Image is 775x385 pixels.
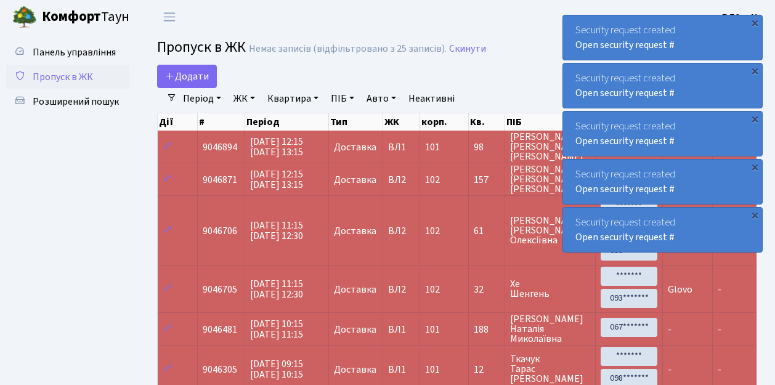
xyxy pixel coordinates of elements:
[749,65,761,77] div: ×
[749,161,761,173] div: ×
[668,363,672,376] span: -
[388,325,415,334] span: ВЛ1
[474,285,500,294] span: 32
[575,38,675,52] a: Open security request #
[474,142,500,152] span: 98
[329,113,383,131] th: Тип
[668,283,692,296] span: Glovo
[203,363,237,376] span: 9046305
[203,140,237,154] span: 9046894
[404,88,460,109] a: Неактивні
[425,283,440,296] span: 102
[388,226,415,236] span: ВЛ2
[668,323,672,336] span: -
[510,216,590,245] span: [PERSON_NAME] [PERSON_NAME] Олексіївна
[157,36,246,58] span: Пропуск в ЖК
[250,317,303,341] span: [DATE] 10:15 [DATE] 11:15
[425,363,440,376] span: 101
[203,283,237,296] span: 9046705
[334,175,376,185] span: Доставка
[749,17,761,29] div: ×
[250,135,303,159] span: [DATE] 12:15 [DATE] 13:15
[575,230,675,244] a: Open security request #
[563,15,762,60] div: Security request created
[203,323,237,336] span: 9046481
[198,113,245,131] th: #
[474,365,500,375] span: 12
[510,279,590,299] span: Хе Шенгень
[575,134,675,148] a: Open security request #
[505,113,596,131] th: ПІБ
[469,113,506,131] th: Кв.
[334,325,376,334] span: Доставка
[12,5,37,30] img: logo.png
[510,354,590,384] span: Ткачук Тарас [PERSON_NAME]
[250,357,303,381] span: [DATE] 09:15 [DATE] 10:15
[250,168,303,192] span: [DATE] 12:15 [DATE] 13:15
[510,164,590,194] span: [PERSON_NAME] [PERSON_NAME] [PERSON_NAME]
[158,113,198,131] th: Дії
[563,160,762,204] div: Security request created
[334,142,376,152] span: Доставка
[575,182,675,196] a: Open security request #
[749,113,761,125] div: ×
[718,323,721,336] span: -
[250,219,303,243] span: [DATE] 11:15 [DATE] 12:30
[33,46,116,59] span: Панель управління
[388,365,415,375] span: ВЛ1
[249,43,447,55] div: Немає записів (відфільтровано з 25 записів).
[420,113,468,131] th: корп.
[42,7,101,26] b: Комфорт
[165,70,209,83] span: Додати
[334,226,376,236] span: Доставка
[6,40,129,65] a: Панель управління
[262,88,323,109] a: Квартира
[722,10,760,25] a: ВЛ2 -. К.
[425,173,440,187] span: 102
[563,111,762,156] div: Security request created
[425,323,440,336] span: 101
[474,226,500,236] span: 61
[388,142,415,152] span: ВЛ1
[425,140,440,154] span: 101
[425,224,440,238] span: 102
[33,95,119,108] span: Розширений пошук
[510,314,590,344] span: [PERSON_NAME] Наталія Миколаївна
[575,86,675,100] a: Open security request #
[229,88,260,109] a: ЖК
[449,43,486,55] a: Скинути
[334,365,376,375] span: Доставка
[474,325,500,334] span: 188
[6,65,129,89] a: Пропуск в ЖК
[157,65,217,88] a: Додати
[203,224,237,238] span: 9046706
[203,173,237,187] span: 9046871
[718,283,721,296] span: -
[6,89,129,114] a: Розширений пошук
[154,7,185,27] button: Переключити навігацію
[42,7,129,28] span: Таун
[178,88,226,109] a: Період
[722,10,760,24] b: ВЛ2 -. К.
[383,113,421,131] th: ЖК
[510,132,590,161] span: [PERSON_NAME] [PERSON_NAME] [PERSON_NAME]
[563,63,762,108] div: Security request created
[33,70,93,84] span: Пропуск в ЖК
[362,88,401,109] a: Авто
[388,175,415,185] span: ВЛ2
[245,113,329,131] th: Період
[334,285,376,294] span: Доставка
[718,363,721,376] span: -
[250,277,303,301] span: [DATE] 11:15 [DATE] 12:30
[749,209,761,221] div: ×
[388,285,415,294] span: ВЛ2
[563,208,762,252] div: Security request created
[326,88,359,109] a: ПІБ
[474,175,500,185] span: 157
